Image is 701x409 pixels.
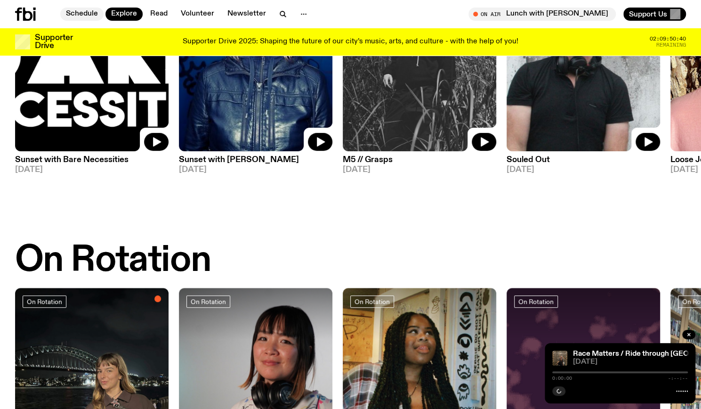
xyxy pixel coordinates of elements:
[175,8,220,21] a: Volunteer
[179,151,332,174] a: Sunset with [PERSON_NAME][DATE]
[355,298,390,305] span: On Rotation
[183,38,518,46] p: Supporter Drive 2025: Shaping the future of our city’s music, arts, and culture - with the help o...
[191,298,226,305] span: On Rotation
[35,34,73,50] h3: Supporter Drive
[60,8,104,21] a: Schedule
[623,8,686,21] button: Support Us
[222,8,272,21] a: Newsletter
[343,151,496,174] a: M5 // Grasps[DATE]
[343,166,496,174] span: [DATE]
[145,8,173,21] a: Read
[668,376,688,381] span: -:--:--
[507,166,660,174] span: [DATE]
[343,156,496,164] h3: M5 // Grasps
[350,295,394,308] a: On Rotation
[514,295,558,308] a: On Rotation
[552,351,567,366] img: Sara and Malaak squatting on ground in fbi music library. Sara is making peace signs behind Malaa...
[15,156,169,164] h3: Sunset with Bare Necessities
[518,298,554,305] span: On Rotation
[656,42,686,48] span: Remaining
[15,151,169,174] a: Sunset with Bare Necessities[DATE]
[552,376,572,381] span: 0:00:00
[15,166,169,174] span: [DATE]
[27,298,62,305] span: On Rotation
[105,8,143,21] a: Explore
[629,10,667,18] span: Support Us
[468,8,616,21] button: On AirLunch with [PERSON_NAME]
[507,151,660,174] a: Souled Out[DATE]
[23,295,66,308] a: On Rotation
[650,36,686,41] span: 02:09:50:40
[179,156,332,164] h3: Sunset with [PERSON_NAME]
[179,166,332,174] span: [DATE]
[507,156,660,164] h3: Souled Out
[15,243,211,278] h2: On Rotation
[573,359,688,366] span: [DATE]
[186,295,230,308] a: On Rotation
